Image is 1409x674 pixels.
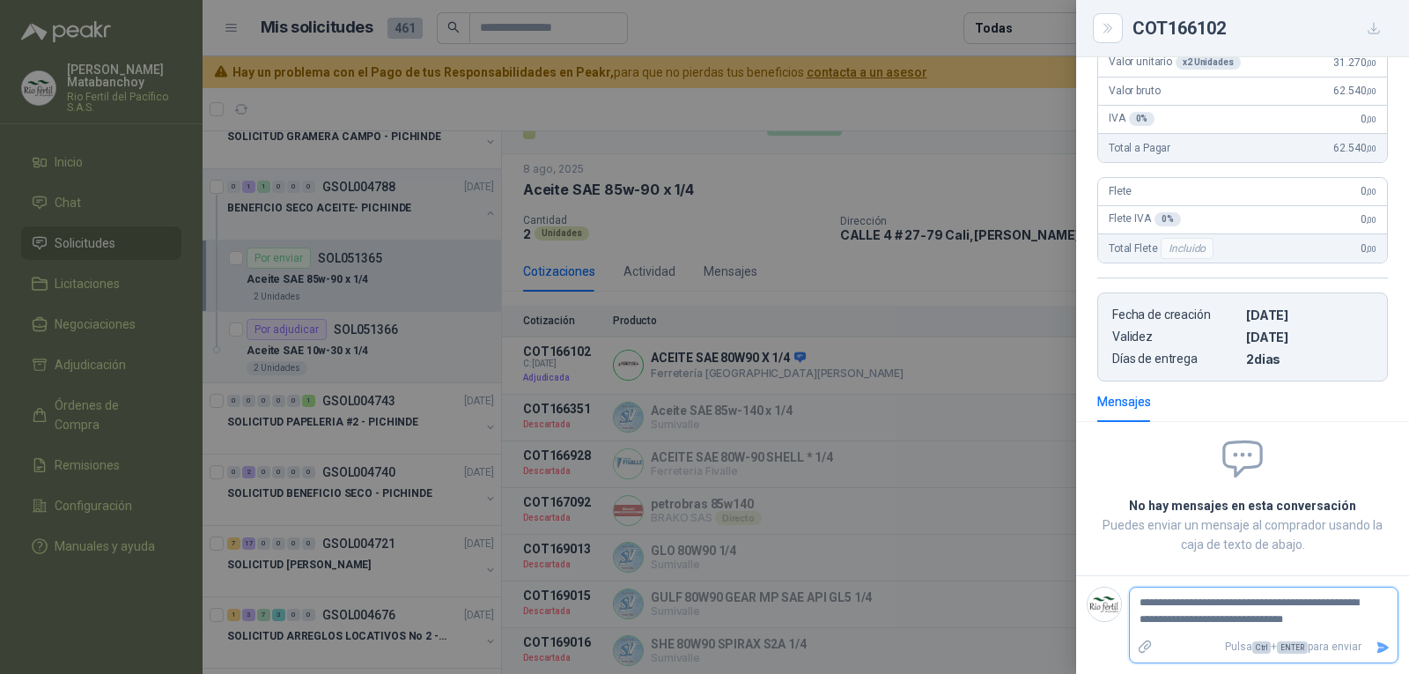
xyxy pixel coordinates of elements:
[1129,112,1155,126] div: 0 %
[1366,58,1376,68] span: ,00
[1361,213,1376,226] span: 0
[1097,18,1118,39] button: Close
[1361,242,1376,255] span: 0
[1154,212,1181,226] div: 0 %
[1112,330,1239,344] p: Validez
[1112,307,1239,322] p: Fecha de creación
[1112,352,1239,367] p: Días de entrega
[1088,588,1121,621] img: Company Logo
[1097,515,1388,554] p: Puedes enviar un mensaje al comprador usando la caja de texto de abajo.
[1160,632,1369,663] p: Pulsa + para enviar
[1333,56,1376,69] span: 31.270
[1246,352,1373,367] p: 2 dias
[1176,56,1241,70] div: x 2 Unidades
[1277,641,1308,654] span: ENTER
[1361,113,1376,125] span: 0
[1333,85,1376,97] span: 62.540
[1097,496,1388,515] h2: No hay mensajes en esta conversación
[1366,86,1376,96] span: ,00
[1366,187,1376,196] span: ,00
[1246,307,1373,322] p: [DATE]
[1161,238,1214,259] div: Incluido
[1366,215,1376,225] span: ,00
[1097,392,1151,411] div: Mensajes
[1366,244,1376,254] span: ,00
[1246,330,1373,344] p: [DATE]
[1361,185,1376,197] span: 0
[1109,112,1154,126] span: IVA
[1252,641,1271,654] span: Ctrl
[1130,632,1160,663] label: Adjuntar archivos
[1368,632,1398,663] button: Enviar
[1109,85,1160,97] span: Valor bruto
[1333,142,1376,154] span: 62.540
[1109,238,1217,259] span: Total Flete
[1109,142,1170,154] span: Total a Pagar
[1109,212,1181,226] span: Flete IVA
[1109,185,1132,197] span: Flete
[1366,144,1376,153] span: ,00
[1366,115,1376,124] span: ,00
[1132,14,1388,42] div: COT166102
[1109,56,1241,70] span: Valor unitario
